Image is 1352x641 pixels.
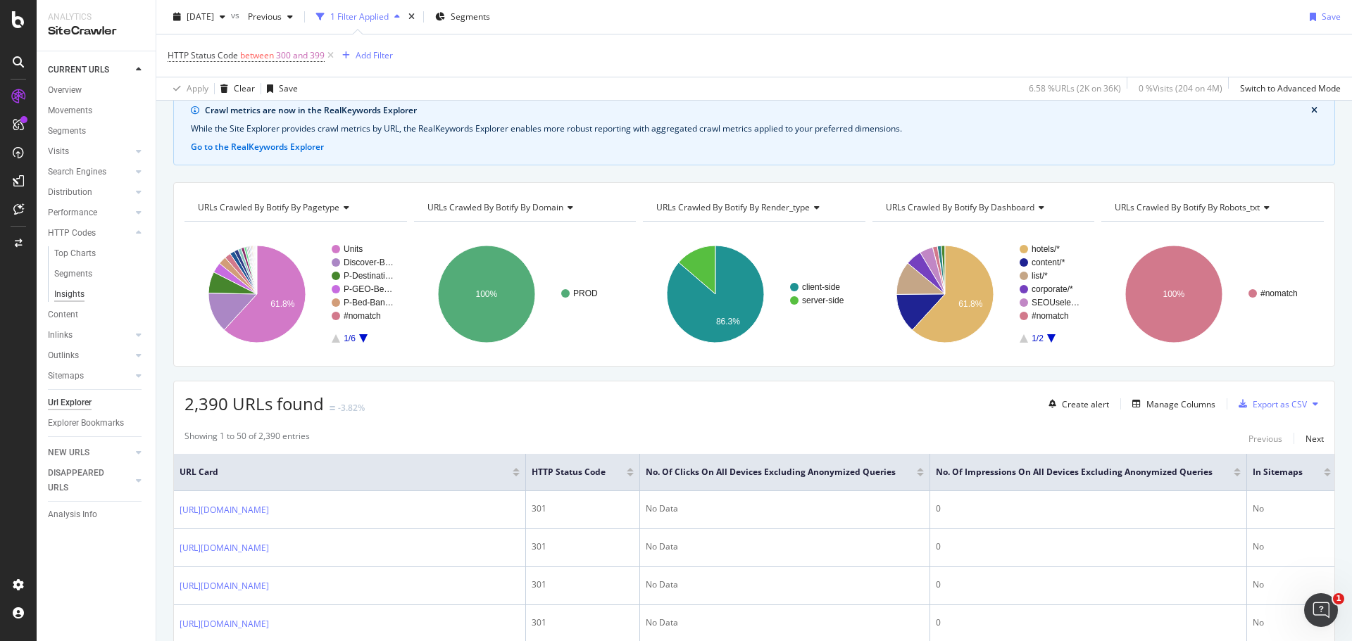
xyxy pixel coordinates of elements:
[646,616,924,629] div: No Data
[1032,298,1079,307] text: SEOUsele…
[338,402,365,414] div: -3.82%
[48,307,146,322] a: Content
[1306,430,1324,447] button: Next
[344,271,394,281] text: P-Destinati…
[1062,398,1109,410] div: Create alert
[48,416,124,431] div: Explorer Bookmarks
[48,416,146,431] a: Explorer Bookmarks
[191,122,1317,135] div: While the Site Explorer provides crawl metrics by URL, the RealKeywords Explorer enables more rob...
[231,9,242,21] span: vs
[168,6,231,28] button: [DATE]
[195,196,394,219] h4: URLs Crawled By Botify By pagetype
[802,282,840,292] text: client-side
[242,11,282,23] span: Previous
[48,466,119,495] div: DISAPPEARED URLS
[48,507,97,522] div: Analysis Info
[48,307,78,322] div: Content
[1043,393,1109,415] button: Create alert
[184,233,405,355] div: A chart.
[646,540,924,553] div: No Data
[1308,101,1321,120] button: close banner
[48,124,146,139] a: Segments
[1032,334,1044,343] text: 1/2
[48,83,146,98] a: Overview
[1304,593,1338,627] iframe: Intercom live chat
[1248,433,1282,445] div: Previous
[48,185,92,200] div: Distribution
[187,11,214,23] span: 2025 Oct. 9th
[936,616,1241,629] div: 0
[48,185,132,200] a: Distribution
[1322,11,1341,23] div: Save
[1253,502,1331,515] div: No
[1032,271,1048,281] text: list/*
[48,11,144,23] div: Analytics
[958,299,982,309] text: 61.8%
[54,267,146,281] a: Segments
[276,46,325,65] span: 300 and 399
[1234,77,1341,100] button: Switch to Advanced Mode
[261,77,298,100] button: Save
[451,11,490,23] span: Segments
[240,49,274,61] span: between
[48,369,132,383] a: Sitemaps
[234,82,255,94] div: Clear
[356,49,393,61] div: Add Filter
[653,196,853,219] h4: URLs Crawled By Botify By render_type
[643,233,863,355] svg: A chart.
[180,617,269,631] a: [URL][DOMAIN_NAME]
[54,287,84,302] div: Insights
[173,92,1335,165] div: info banner
[270,299,294,309] text: 61.8%
[430,6,496,28] button: Segments
[872,233,1093,355] svg: A chart.
[48,369,84,383] div: Sitemaps
[48,165,132,179] a: Search Engines
[406,10,418,24] div: times
[205,104,1311,117] div: Crawl metrics are now in the RealKeywords Explorer
[344,334,356,343] text: 1/6
[54,246,146,261] a: Top Charts
[198,201,339,213] span: URLs Crawled By Botify By pagetype
[646,502,924,515] div: No Data
[48,124,86,139] div: Segments
[1253,540,1331,553] div: No
[48,328,73,343] div: Inlinks
[1253,466,1303,478] span: In Sitemaps
[48,226,96,241] div: HTTP Codes
[1253,616,1331,629] div: No
[1112,196,1311,219] h4: URLs Crawled By Botify By robots_txt
[344,284,392,294] text: P-GEO-Be…
[242,6,299,28] button: Previous
[180,466,509,478] span: URL Card
[48,395,146,410] a: Url Explorer
[475,289,497,299] text: 100%
[1127,395,1215,412] button: Manage Columns
[48,507,146,522] a: Analysis Info
[48,63,109,77] div: CURRENT URLS
[414,233,634,355] div: A chart.
[344,258,394,267] text: Discover-B…
[1139,82,1222,94] div: 0 % Visits ( 204 on 4M )
[180,579,269,593] a: [URL][DOMAIN_NAME]
[1233,393,1307,415] button: Export as CSV
[330,406,335,410] img: Equal
[646,578,924,591] div: No Data
[168,49,238,61] span: HTTP Status Code
[936,578,1241,591] div: 0
[48,226,132,241] a: HTTP Codes
[1253,578,1331,591] div: No
[48,466,132,495] a: DISAPPEARED URLS
[427,201,563,213] span: URLs Crawled By Botify By domain
[184,392,324,415] span: 2,390 URLs found
[184,430,310,447] div: Showing 1 to 50 of 2,390 entries
[330,11,389,23] div: 1 Filter Applied
[1240,82,1341,94] div: Switch to Advanced Mode
[48,348,132,363] a: Outlinks
[48,103,146,118] a: Movements
[1101,233,1322,355] svg: A chart.
[883,196,1082,219] h4: URLs Crawled By Botify By dashboard
[1032,244,1060,254] text: hotels/*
